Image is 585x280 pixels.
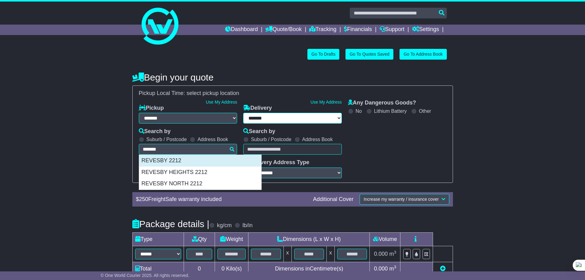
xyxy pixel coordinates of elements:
[307,49,339,60] a: Go To Drafts
[374,251,388,257] span: 0.000
[248,232,370,246] td: Dimensions (L x W x H)
[345,49,393,60] a: Go To Quotes Saved
[251,136,291,142] label: Suburb / Postcode
[440,266,446,272] a: Add new item
[265,25,302,35] a: Quote/Book
[389,251,396,257] span: m
[302,136,333,142] label: Address Book
[412,25,439,35] a: Settings
[374,108,407,114] label: Lithium Battery
[380,25,404,35] a: Support
[400,49,447,60] a: Go To Address Book
[374,266,388,272] span: 0.000
[133,196,310,203] div: $ FreightSafe warranty included
[197,136,228,142] label: Address Book
[184,232,215,246] td: Qty
[389,266,396,272] span: m
[139,128,171,135] label: Search by
[242,222,252,229] label: lb/in
[344,25,372,35] a: Financials
[243,159,309,166] label: Delivery Address Type
[310,100,342,105] a: Use My Address
[139,155,261,167] div: REVESBY 2212
[132,219,209,229] h4: Package details |
[243,128,275,135] label: Search by
[221,266,224,272] span: 0
[370,232,400,246] td: Volume
[248,262,370,275] td: Dimensions in Centimetre(s)
[139,167,261,178] div: REVESBY HEIGHTS 2212
[283,246,291,262] td: x
[139,196,148,202] span: 250
[309,25,336,35] a: Tracking
[356,108,362,114] label: No
[215,262,248,275] td: Kilo(s)
[217,222,232,229] label: kg/cm
[419,108,431,114] label: Other
[139,105,164,112] label: Pickup
[132,262,184,275] td: Total
[132,232,184,246] td: Type
[394,250,396,254] sup: 3
[225,25,258,35] a: Dashboard
[146,136,187,142] label: Suburb / Postcode
[101,273,189,278] span: © One World Courier 2025. All rights reserved.
[184,262,215,275] td: 0
[310,196,357,203] div: Additional Cover
[243,105,272,112] label: Delivery
[215,232,248,246] td: Weight
[348,100,416,106] label: Any Dangerous Goods?
[132,72,453,82] h4: Begin your quote
[364,197,439,202] span: Increase my warranty / insurance cover
[327,246,335,262] td: x
[394,265,396,269] sup: 3
[206,100,237,105] a: Use My Address
[136,90,450,97] div: Pickup Local Time:
[187,90,239,96] span: select pickup location
[360,194,449,205] button: Increase my warranty / insurance cover
[139,178,261,190] div: REVESBY NORTH 2212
